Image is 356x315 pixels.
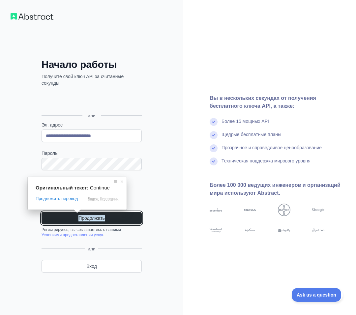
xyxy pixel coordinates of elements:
img: байер [278,204,290,216]
ya-tr-span: Прозрачное и справедливое ценообразование [222,145,322,150]
ya-tr-span: Продолжать [78,215,105,221]
img: Рабочий процесс [11,13,53,20]
iframe: Переключить Службу Поддержки Клиентов [292,288,343,302]
ya-tr-span: Техническая поддержка мирового уровня [222,158,311,163]
img: платежный агент [244,227,256,234]
ya-tr-span: Регистрируясь, вы соглашаетесь с нашими [42,227,121,232]
ya-tr-span: Начало работы [42,59,117,70]
span: Оригинальный текст: [36,185,89,190]
span: Continue [90,185,110,190]
img: nokia [244,204,256,216]
ya-tr-span: или [88,113,96,118]
img: отметьте галочкой [210,157,218,165]
a: Вход [42,260,142,272]
ya-tr-span: Получите свой ключ API за считанные секунды [42,74,124,86]
img: Shopify [278,227,290,234]
ya-tr-span: . [103,233,104,237]
iframe: Кнопка «Войти с помощью аккаунта Google» [38,94,144,108]
ya-tr-span: Пароль [42,151,58,156]
img: Google [312,204,325,216]
ya-tr-span: или [88,246,96,251]
ya-tr-span: Более 100 000 ведущих инженеров и организаций мира используют Abstract. [210,182,341,196]
a: Условиями предоставления услуг [42,233,103,237]
button: Продолжать [42,212,142,224]
img: отметьте галочкой [210,131,218,139]
ya-tr-span: Эл. адрес [42,122,63,128]
img: airbnb [312,227,325,234]
span: Предложить перевод [36,196,78,202]
img: стэнфордский университет [210,227,222,234]
img: акцентировать [210,204,222,216]
ya-tr-span: Щедрые бесплатные планы [222,132,281,137]
img: отметьте галочкой [210,118,218,126]
ya-tr-span: Более 15 мощных API [222,119,269,124]
ya-tr-span: Вход [86,263,97,270]
img: отметьте галочкой [210,144,218,152]
ya-tr-span: Вы в нескольких секундах от получения бесплатного ключа API, а также: [210,95,316,109]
